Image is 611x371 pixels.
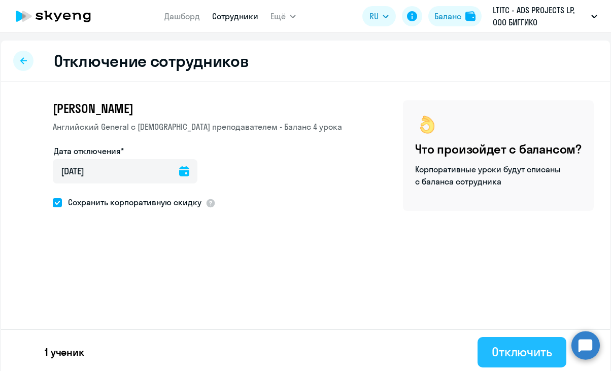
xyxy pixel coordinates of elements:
h4: Что произойдет с балансом? [415,141,582,157]
span: RU [369,10,379,22]
p: 1 ученик [45,345,84,359]
button: Отключить [478,337,566,367]
p: LTITC - ADS PROJECTS LP, ООО БИГГИКО [493,4,587,28]
button: LTITC - ADS PROJECTS LP, ООО БИГГИКО [488,4,602,28]
a: Дашборд [164,11,200,21]
div: Отключить [492,344,552,360]
p: Английский General с [DEMOGRAPHIC_DATA] преподавателем • Баланс 4 урока [53,121,342,133]
div: Баланс [434,10,461,22]
span: Ещё [270,10,286,22]
span: [PERSON_NAME] [53,100,133,117]
img: ok [415,113,439,137]
p: Корпоративные уроки будут списаны с баланса сотрудника [415,163,562,188]
h2: Отключение сотрудников [54,51,249,71]
button: Ещё [270,6,296,26]
button: Балансbalance [428,6,482,26]
label: Дата отключения* [54,145,124,157]
a: Сотрудники [212,11,258,21]
button: RU [362,6,396,26]
span: Сохранить корпоративную скидку [62,196,201,208]
input: дд.мм.гггг [53,159,197,183]
img: balance [465,11,476,21]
